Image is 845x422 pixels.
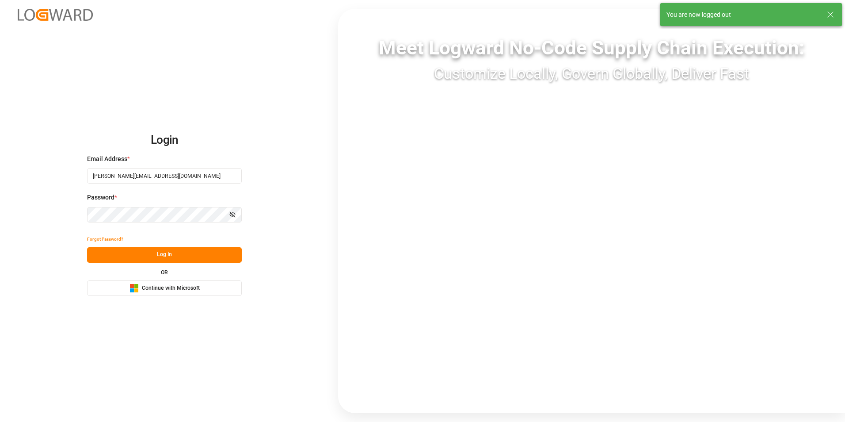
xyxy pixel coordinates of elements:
span: Password [87,193,114,202]
input: Enter your email [87,168,242,184]
h2: Login [87,126,242,154]
span: Email Address [87,154,127,164]
div: Customize Locally, Govern Globally, Deliver Fast [338,62,845,85]
button: Forgot Password? [87,232,123,247]
img: Logward_new_orange.png [18,9,93,21]
button: Continue with Microsoft [87,280,242,296]
div: Meet Logward No-Code Supply Chain Execution: [338,33,845,62]
div: You are now logged out [666,10,818,19]
span: Continue with Microsoft [142,284,200,292]
button: Log In [87,247,242,263]
small: OR [161,270,168,275]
